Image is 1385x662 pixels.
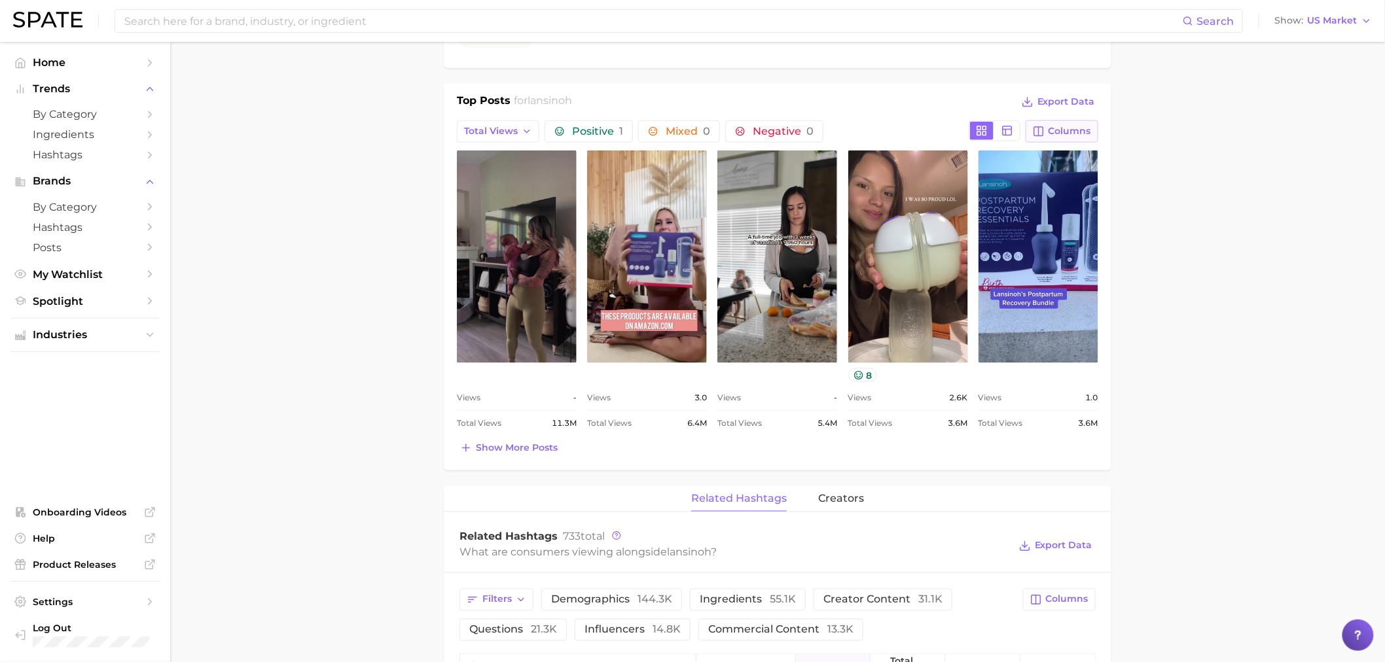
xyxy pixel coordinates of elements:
[653,623,681,636] span: 14.8k
[13,12,82,27] img: SPATE
[123,10,1183,32] input: Search here for a brand, industry, or ingredient
[918,593,943,606] span: 31.1k
[667,546,711,559] span: lansinoh
[703,125,710,137] span: 0
[476,442,558,453] span: Show more posts
[1079,415,1098,431] span: 3.6m
[33,83,137,95] span: Trends
[10,124,160,145] a: Ingredients
[1197,15,1234,27] span: Search
[10,264,160,285] a: My Watchlist
[979,390,1002,406] span: Views
[619,125,623,137] span: 1
[563,531,605,543] span: total
[514,93,573,113] h2: for
[823,595,943,605] span: creator content
[10,555,160,574] a: Product Releases
[708,625,854,635] span: commercial content
[1308,17,1358,24] span: US Market
[948,415,968,431] span: 3.6m
[10,197,160,217] a: by Category
[1037,96,1095,107] span: Export Data
[1023,589,1096,611] button: Columns
[1086,390,1098,406] span: 1.0
[1016,537,1096,555] button: Export Data
[459,531,558,543] span: Related Hashtags
[33,175,137,187] span: Brands
[1046,594,1088,605] span: Columns
[572,126,623,137] span: Positive
[700,595,796,605] span: ingredients
[459,589,533,611] button: Filters
[33,295,137,307] span: Spotlight
[717,390,741,406] span: Views
[1049,126,1091,137] span: Columns
[464,126,518,137] span: Total Views
[1272,12,1375,29] button: ShowUS Market
[979,415,1023,431] span: Total Views
[848,390,872,406] span: Views
[10,171,160,191] button: Brands
[482,594,512,605] span: Filters
[687,415,707,431] span: 6.4m
[1018,93,1098,111] button: Export Data
[827,623,854,636] span: 13.3k
[848,368,878,382] button: 8
[10,529,160,548] a: Help
[10,104,160,124] a: by Category
[33,532,137,544] span: Help
[33,622,209,634] span: Log Out
[10,52,160,73] a: Home
[471,30,515,43] span: lansinoh
[33,559,137,570] span: Product Releases
[587,415,632,431] span: Total Views
[552,415,577,431] span: 11.3m
[33,128,137,141] span: Ingredients
[1275,17,1304,24] span: Show
[457,415,501,431] span: Total Views
[666,126,710,137] span: Mixed
[10,237,160,258] a: Posts
[463,30,515,43] span: #
[1035,540,1092,551] span: Export Data
[835,390,838,406] span: -
[587,390,611,406] span: Views
[10,217,160,237] a: Hashtags
[33,268,137,281] span: My Watchlist
[469,625,557,635] span: questions
[10,145,160,165] a: Hashtags
[33,148,137,161] span: Hashtags
[10,618,160,652] a: Log out. Currently logged in with e-mail lauren.alexander@emersongroup.com.
[770,593,796,606] span: 55.1k
[33,108,137,120] span: by Category
[33,221,137,234] span: Hashtags
[1026,120,1098,143] button: Columns
[528,94,573,107] span: lansinoh
[818,415,838,431] span: 5.4m
[638,593,672,606] span: 144.3k
[717,415,762,431] span: Total Views
[806,125,814,137] span: 0
[33,329,137,341] span: Industries
[10,79,160,99] button: Trends
[563,531,581,543] span: 733
[10,592,160,612] a: Settings
[10,291,160,311] a: Spotlight
[33,241,137,254] span: Posts
[585,625,681,635] span: influencers
[10,325,160,345] button: Industries
[551,595,672,605] span: demographics
[694,390,707,406] span: 3.0
[33,201,137,213] span: by Category
[457,439,561,457] button: Show more posts
[818,493,864,504] span: creators
[573,390,577,406] span: -
[459,544,1009,561] div: What are consumers viewing alongside ?
[753,126,814,137] span: Negative
[33,596,137,608] span: Settings
[33,56,137,69] span: Home
[848,415,893,431] span: Total Views
[10,502,160,522] a: Onboarding Videos
[531,623,557,636] span: 21.3k
[457,120,539,143] button: Total Views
